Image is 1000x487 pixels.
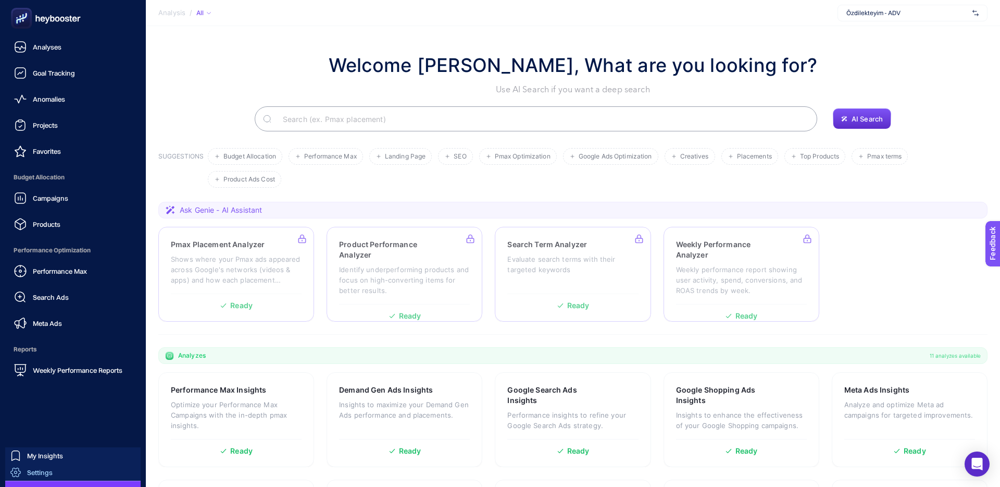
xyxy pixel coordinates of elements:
span: Favorites [33,147,61,155]
a: Products [8,214,137,235]
span: Product Ads Cost [223,176,275,184]
span: Ready [567,447,590,455]
p: Insights to enhance the effectiveness of your Google Shopping campaigns. [676,410,807,431]
span: Meta Ads [33,319,62,327]
span: Budget Allocation [223,153,276,161]
span: Ready [399,447,421,455]
span: Weekly Performance Reports [33,366,122,374]
h3: Meta Ads Insights [844,385,909,395]
span: Pmax terms [867,153,902,161]
span: Projects [33,121,58,129]
p: Optimize your Performance Max Campaigns with the in-depth pmax insights. [171,399,302,431]
img: svg%3e [972,8,979,18]
span: Creatives [680,153,709,161]
div: All [196,9,211,17]
a: Product Performance AnalyzerIdentify underperforming products and focus on high-converting items ... [327,227,482,322]
span: Anomalies [33,95,65,103]
a: Settings [5,464,141,481]
span: Ready [904,447,926,455]
a: Analyses [8,36,137,57]
span: Analysis [158,9,185,17]
a: Google Search Ads InsightsPerformance insights to refine your Google Search Ads strategy.Ready [495,372,651,467]
span: Products [33,220,60,228]
span: Google Ads Optimization [579,153,652,161]
a: Performance Max [8,261,137,282]
span: Ask Genie - AI Assistant [180,205,262,215]
h1: Welcome [PERSON_NAME], What are you looking for? [329,51,818,79]
span: Goal Tracking [33,69,75,77]
h3: SUGGESTIONS [158,152,204,188]
h3: Google Shopping Ads Insights [676,385,774,406]
span: Placements [737,153,772,161]
span: Feedback [6,3,40,11]
span: AI Search [852,115,883,123]
a: Weekly Performance Reports [8,360,137,381]
span: Performance Max [33,267,87,275]
h3: Google Search Ads Insights [507,385,605,406]
a: Projects [8,115,137,136]
span: Landing Page [385,153,426,161]
h3: Demand Gen Ads Insights [339,385,433,395]
span: / [190,8,192,17]
a: Search Term AnalyzerEvaluate search terms with their targeted keywordsReady [495,227,651,322]
span: Reports [8,339,137,360]
span: My Insights [27,452,63,460]
h3: Performance Max Insights [171,385,266,395]
span: Pmax Optimization [495,153,551,161]
a: Favorites [8,141,137,162]
p: Use AI Search if you want a deep search [329,83,818,96]
span: Performance Max [304,153,357,161]
a: Goal Tracking [8,63,137,83]
p: Analyze and optimize Meta ad campaigns for targeted improvements. [844,399,975,420]
a: Search Ads [8,287,137,308]
input: Search [274,104,809,133]
p: Performance insights to refine your Google Search Ads strategy. [507,410,638,431]
span: Analyzes [178,351,206,360]
p: Insights to maximize your Demand Gen Ads performance and placements. [339,399,470,420]
span: Analyses [33,43,61,51]
a: Campaigns [8,188,137,209]
span: Performance Optimization [8,240,137,261]
span: Özdilekteyim - ADV [846,9,968,17]
a: Google Shopping Ads InsightsInsights to enhance the effectiveness of your Google Shopping campaig... [664,372,819,467]
a: Demand Gen Ads InsightsInsights to maximize your Demand Gen Ads performance and placements.Ready [327,372,482,467]
a: Meta Ads [8,313,137,334]
button: AI Search [833,108,891,129]
div: Open Intercom Messenger [965,452,990,477]
span: Settings [27,468,53,477]
span: 11 analyzes available [930,351,981,360]
a: Meta Ads InsightsAnalyze and optimize Meta ad campaigns for targeted improvements.Ready [832,372,988,467]
a: My Insights [5,447,141,464]
span: Ready [230,447,253,455]
span: Campaigns [33,194,68,202]
span: Search Ads [33,293,69,301]
a: Performance Max InsightsOptimize your Performance Max Campaigns with the in-depth pmax insights.R... [158,372,314,467]
a: Anomalies [8,89,137,109]
span: Budget Allocation [8,167,137,188]
a: Pmax Placement AnalyzerShows where your Pmax ads appeared across Google's networks (videos & apps... [158,227,314,322]
span: SEO [454,153,466,161]
span: Top Products [800,153,839,161]
span: Ready [735,447,758,455]
a: Weekly Performance AnalyzerWeekly performance report showing user activity, spend, conversions, a... [664,227,819,322]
